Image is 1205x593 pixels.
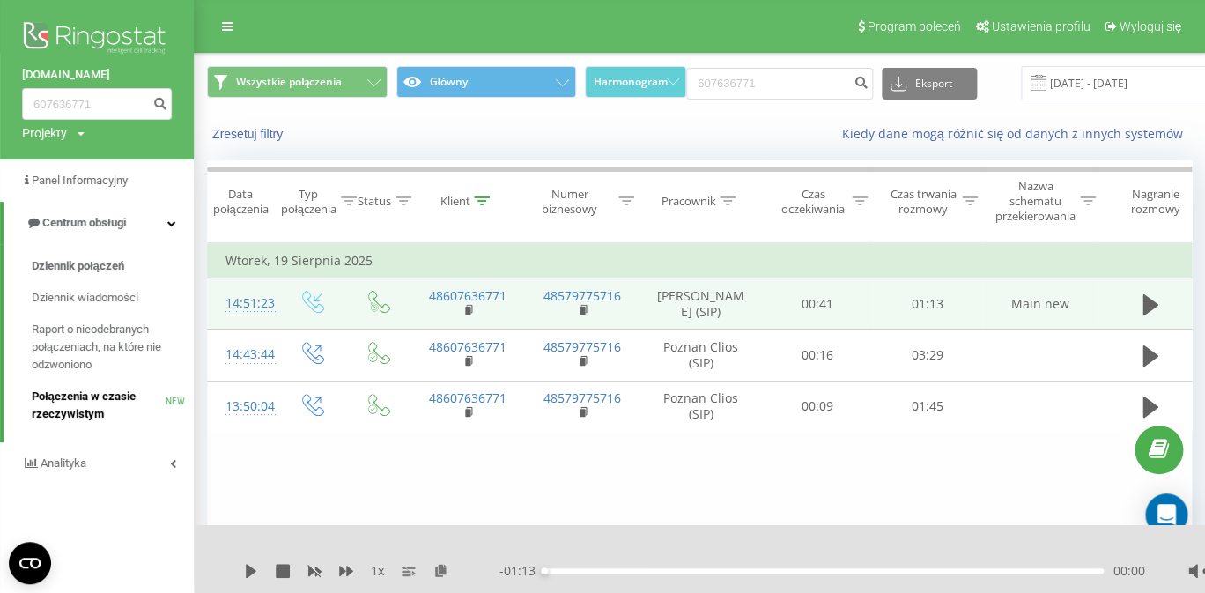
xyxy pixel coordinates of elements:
td: 03:29 [873,330,983,381]
div: Pracownik [661,194,715,209]
div: Data połączenia [208,187,273,217]
a: 48607636771 [429,287,506,304]
span: 1 x [371,562,384,580]
span: Wyloguj się [1119,19,1181,33]
div: Klient [440,194,469,209]
td: [PERSON_NAME] (SIP) [639,278,763,330]
span: Analityka [41,456,86,470]
div: 13:50:04 [225,389,261,424]
div: Typ połączenia [281,187,336,217]
button: Open CMP widget [9,542,51,584]
td: Main new [983,278,1098,330]
span: - 01:13 [499,562,544,580]
img: Ringostat logo [22,18,172,62]
a: Dziennik wiadomości [32,282,194,314]
span: Program poleceń [867,19,960,33]
span: Panel Informacyjny [32,174,128,187]
a: 48607636771 [429,389,506,406]
span: Połączenia w czasie rzeczywistym [32,388,166,423]
div: Status [358,194,391,209]
td: 01:45 [873,381,983,432]
a: 48579775716 [543,338,621,355]
div: 14:43:44 [225,337,261,372]
a: Dziennik połączeń [32,250,194,282]
span: Raport o nieodebranych połączeniach, na które nie odzwoniono [32,321,185,374]
a: [DOMAIN_NAME] [22,66,172,84]
div: Nagranie rozmowy [1113,187,1198,217]
td: 01:13 [873,278,983,330]
button: Główny [396,66,577,98]
a: Raport o nieodebranych połączeniach, na które nie odzwoniono [32,314,194,381]
a: Kiedy dane mogą różnić się od danych z innych systemów [841,125,1192,142]
a: Centrum obsługi [4,202,194,244]
a: 48607636771 [429,338,506,355]
span: Dziennik połączeń [32,257,124,275]
span: Centrum obsługi [42,216,126,229]
input: Wyszukiwanie według numeru [22,88,172,120]
button: Harmonogram [585,66,686,98]
div: Czas oczekiwania [778,187,847,217]
span: Dziennik wiadomości [32,289,138,307]
div: 14:51:23 [225,286,261,321]
span: Ustawienia profilu [991,19,1090,33]
td: Poznan Clios (SIP) [639,381,763,432]
td: Poznan Clios (SIP) [639,330,763,381]
button: Eksport [882,68,977,100]
a: 48579775716 [543,287,621,304]
div: Nazwa schematu przekierowania [995,179,1076,224]
span: 00:00 [1113,562,1144,580]
input: Wyszukiwanie według numeru [686,68,873,100]
div: Czas trwania rozmowy [888,187,957,217]
div: Projekty [22,124,67,142]
button: Zresetuj filtry [207,126,292,142]
td: 00:09 [763,381,873,432]
span: Wszystkie połączenia [236,75,342,89]
a: 48579775716 [543,389,621,406]
td: 00:41 [763,278,873,330]
div: Numer biznesowy [525,187,615,217]
span: Harmonogram [593,76,667,88]
button: Wszystkie połączenia [207,66,388,98]
div: Open Intercom Messenger [1145,493,1187,536]
td: 00:16 [763,330,873,381]
div: Accessibility label [541,567,548,574]
a: Połączenia w czasie rzeczywistymNEW [32,381,194,430]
